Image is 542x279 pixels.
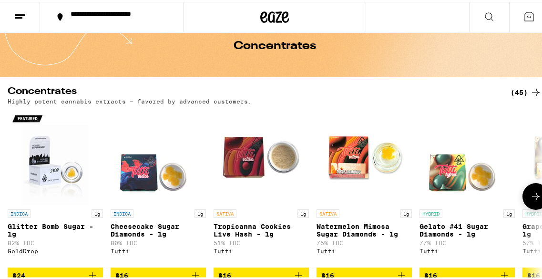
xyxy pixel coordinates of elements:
[317,107,412,203] img: Tutti - Watermelon Mimosa Sugar Diamonds - 1g
[419,107,515,203] img: Tutti - Gelato #41 Sugar Diamonds - 1g
[317,246,412,252] div: Tutti
[194,207,206,216] p: 1g
[214,107,309,266] a: Open page for Tropicanna Cookies Live Hash - 1g from Tutti
[317,238,412,244] p: 75% THC
[8,96,252,103] p: Highly potent cannabis extracts — favored by advanced customers.
[8,207,31,216] p: INDICA
[214,238,309,244] p: 51% THC
[321,270,334,278] span: $16
[218,270,231,278] span: $16
[8,221,103,236] p: Glitter Bomb Sugar - 1g
[424,270,437,278] span: $16
[419,238,515,244] p: 77% THC
[8,238,103,244] p: 82% THC
[317,221,412,236] p: Watermelon Mimosa Sugar Diamonds - 1g
[317,107,412,266] a: Open page for Watermelon Mimosa Sugar Diamonds - 1g from Tutti
[111,221,206,236] p: Cheesecake Sugar Diamonds - 1g
[419,221,515,236] p: Gelato #41 Sugar Diamonds - 1g
[297,207,309,216] p: 1g
[8,246,103,252] div: GoldDrop
[511,85,542,96] a: (45)
[234,39,316,50] h1: Concentrates
[111,246,206,252] div: Tutti
[419,246,515,252] div: Tutti
[111,107,206,203] img: Tutti - Cheesecake Sugar Diamonds - 1g
[8,107,103,266] a: Open page for Glitter Bomb Sugar - 1g from GoldDrop
[8,85,495,96] h2: Concentrates
[419,107,515,266] a: Open page for Gelato #41 Sugar Diamonds - 1g from Tutti
[214,207,236,216] p: SATIVA
[111,238,206,244] p: 80% THC
[92,207,103,216] p: 1g
[111,207,133,216] p: INDICA
[8,107,103,203] img: GoldDrop - Glitter Bomb Sugar - 1g
[115,270,128,278] span: $16
[503,207,515,216] p: 1g
[12,270,25,278] span: $24
[111,107,206,266] a: Open page for Cheesecake Sugar Diamonds - 1g from Tutti
[214,107,309,203] img: Tutti - Tropicanna Cookies Live Hash - 1g
[527,270,540,278] span: $16
[419,207,442,216] p: HYBRID
[317,207,339,216] p: SATIVA
[6,7,69,14] span: Hi. Need any help?
[214,246,309,252] div: Tutti
[400,207,412,216] p: 1g
[214,221,309,236] p: Tropicanna Cookies Live Hash - 1g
